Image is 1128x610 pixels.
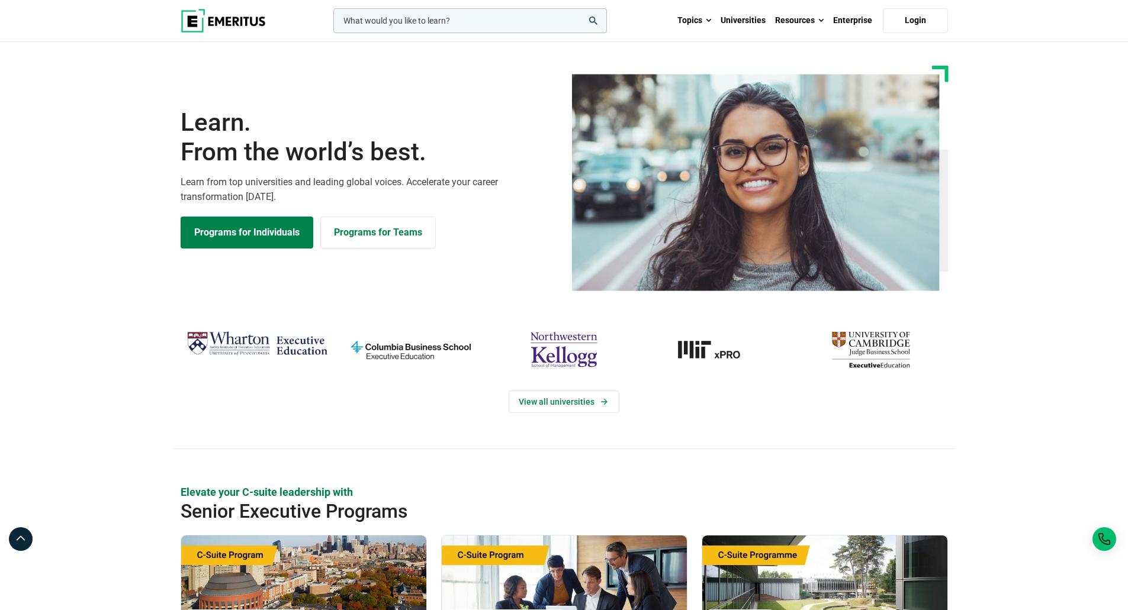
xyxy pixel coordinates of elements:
[800,327,941,373] img: cambridge-judge-business-school
[647,327,788,373] img: MIT xPRO
[181,217,313,248] a: Explore Programs
[181,499,871,523] h2: Senior Executive Programs
[647,327,788,373] a: MIT-xPRO
[340,327,481,373] img: columbia-business-school
[333,8,607,33] input: woocommerce-product-search-field-0
[572,74,940,291] img: Learn from the world's best
[181,175,557,205] p: Learn from top universities and leading global voices. Accelerate your career transformation [DATE].
[509,390,619,413] a: View Universities
[187,327,328,362] img: Wharton Executive Education
[181,137,557,167] span: From the world’s best.
[181,485,948,499] p: Elevate your C-suite leadership with
[493,327,635,373] img: northwestern-kellogg
[883,8,948,33] a: Login
[320,217,436,248] a: Explore for Business
[181,108,557,167] h1: Learn.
